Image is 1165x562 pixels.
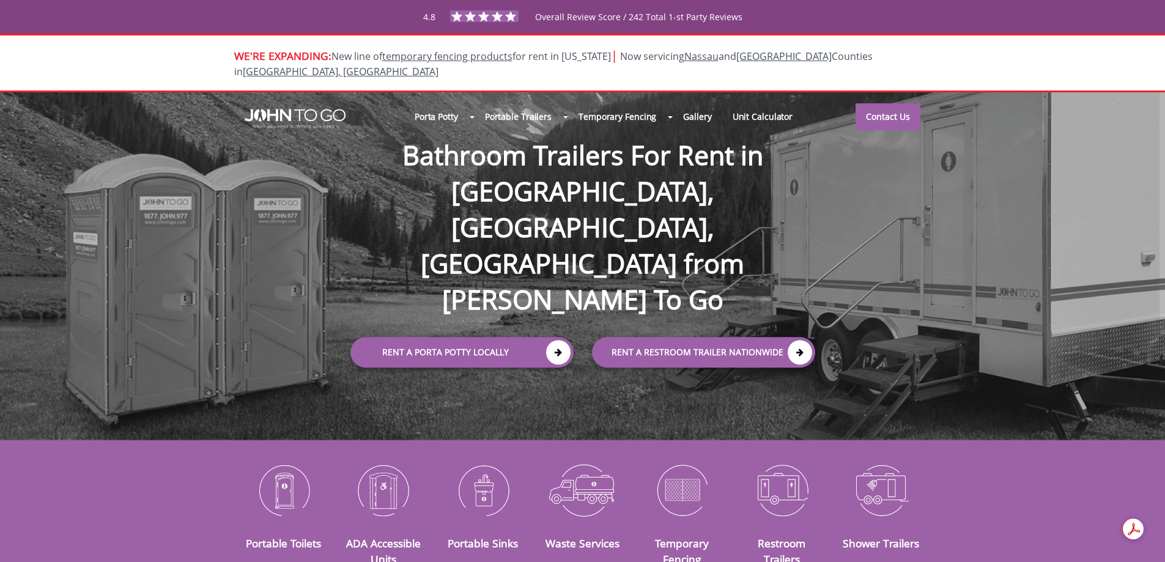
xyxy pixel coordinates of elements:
[350,337,574,368] a: Rent a Porta Potty Locally
[856,103,920,130] a: Contact Us
[673,103,722,130] a: Gallery
[535,11,742,47] span: Overall Review Score / 242 Total 1-st Party Reviews
[234,50,873,78] span: New line of for rent in [US_STATE]
[245,109,346,128] img: JOHN to go
[841,458,922,522] img: Shower-Trailers-icon_N.png
[843,536,919,550] a: Shower Trailers
[342,458,424,522] img: ADA-Accessible-Units-icon_N.png
[592,337,815,368] a: rent a RESTROOM TRAILER Nationwide
[243,458,325,522] img: Portable-Toilets-icon_N.png
[423,11,435,23] span: 4.8
[684,50,719,63] a: Nassau
[442,458,523,522] img: Portable-Sinks-icon_N.png
[234,48,331,63] span: WE'RE EXPANDING:
[546,536,619,550] a: Waste Services
[741,458,823,522] img: Restroom-Trailers-icon_N.png
[404,103,468,130] a: Porta Potty
[338,98,827,318] h1: Bathroom Trailers For Rent in [GEOGRAPHIC_DATA], [GEOGRAPHIC_DATA], [GEOGRAPHIC_DATA] from [PERSO...
[722,103,804,130] a: Unit Calculator
[448,536,518,550] a: Portable Sinks
[246,536,321,550] a: Portable Toilets
[475,103,562,130] a: Portable Trailers
[736,50,832,63] a: [GEOGRAPHIC_DATA]
[642,458,723,522] img: Temporary-Fencing-cion_N.png
[611,47,618,64] span: |
[542,458,623,522] img: Waste-Services-icon_N.png
[568,103,667,130] a: Temporary Fencing
[382,50,512,63] a: temporary fencing products
[234,50,873,78] span: Now servicing and Counties in
[243,65,438,78] a: [GEOGRAPHIC_DATA], [GEOGRAPHIC_DATA]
